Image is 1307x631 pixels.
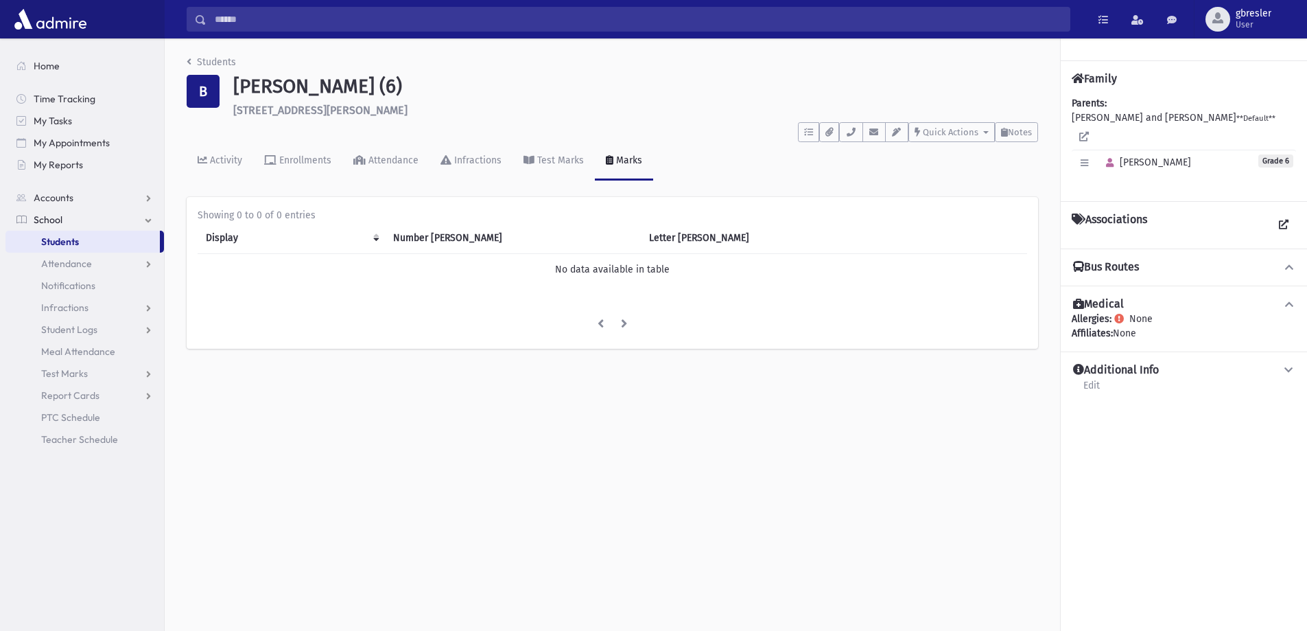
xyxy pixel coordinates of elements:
[1072,213,1147,238] h4: Associations
[385,222,641,254] th: Number Mark
[5,385,164,406] a: Report Cards
[1083,378,1100,402] a: Edit
[429,142,513,181] a: Infractions
[641,222,862,254] th: Letter Mark
[5,363,164,385] a: Test Marks
[1236,19,1271,30] span: User
[207,154,242,166] div: Activity
[1072,328,1113,339] b: Affiliates:
[34,137,110,149] span: My Appointments
[995,122,1038,142] button: Notes
[187,56,236,68] a: Students
[41,345,115,358] span: Meal Attendance
[1072,97,1107,109] b: Parents:
[34,115,72,127] span: My Tasks
[342,142,429,181] a: Attendance
[41,411,100,424] span: PTC Schedule
[41,257,92,270] span: Attendance
[1258,154,1293,168] span: Grade 6
[41,433,118,446] span: Teacher Schedule
[198,208,1027,222] div: Showing 0 to 0 of 0 entries
[41,279,95,292] span: Notifications
[1008,127,1032,137] span: Notes
[1072,72,1117,85] h4: Family
[1072,363,1296,378] button: Additional Info
[198,253,1027,285] td: No data available in table
[1073,363,1159,378] h4: Additional Info
[1072,297,1296,312] button: Medical
[1072,312,1296,341] div: None
[1072,313,1111,325] b: Allergies:
[34,93,95,105] span: Time Tracking
[5,132,164,154] a: My Appointments
[276,154,331,166] div: Enrollments
[5,55,164,77] a: Home
[923,127,978,137] span: Quick Actions
[41,236,79,248] span: Students
[34,214,62,226] span: School
[366,154,419,166] div: Attendance
[1072,96,1296,190] div: [PERSON_NAME] and [PERSON_NAME]
[5,88,164,110] a: Time Tracking
[1073,260,1139,275] h4: Bus Routes
[41,323,97,336] span: Student Logs
[207,7,1070,32] input: Search
[5,319,164,341] a: Student Logs
[253,142,342,181] a: Enrollments
[1073,297,1124,312] h4: Medical
[1100,157,1191,168] span: [PERSON_NAME]
[534,154,584,166] div: Test Marks
[513,142,595,181] a: Test Marks
[5,110,164,132] a: My Tasks
[451,154,502,166] div: Infractions
[5,275,164,297] a: Notifications
[187,55,236,75] nav: breadcrumb
[595,142,653,181] a: Marks
[908,122,995,142] button: Quick Actions
[198,222,385,254] th: Display
[41,301,89,314] span: Infractions
[5,428,164,450] a: Teacher Schedule
[187,75,220,108] div: B
[5,209,164,231] a: School
[187,142,253,181] a: Activity
[1236,8,1271,19] span: gbresler
[34,60,60,72] span: Home
[233,104,1038,117] h6: [STREET_ADDRESS][PERSON_NAME]
[1271,213,1296,238] a: View all Associations
[1072,326,1296,341] div: None
[5,187,164,209] a: Accounts
[613,154,642,166] div: Marks
[5,154,164,176] a: My Reports
[5,297,164,319] a: Infractions
[41,389,99,402] span: Report Cards
[5,406,164,428] a: PTC Schedule
[1072,260,1296,275] button: Bus Routes
[11,5,90,33] img: AdmirePro
[5,341,164,363] a: Meal Attendance
[5,253,164,275] a: Attendance
[5,231,160,253] a: Students
[41,367,88,380] span: Test Marks
[233,75,1038,98] h1: [PERSON_NAME] (6)
[34,192,73,204] span: Accounts
[34,159,83,171] span: My Reports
